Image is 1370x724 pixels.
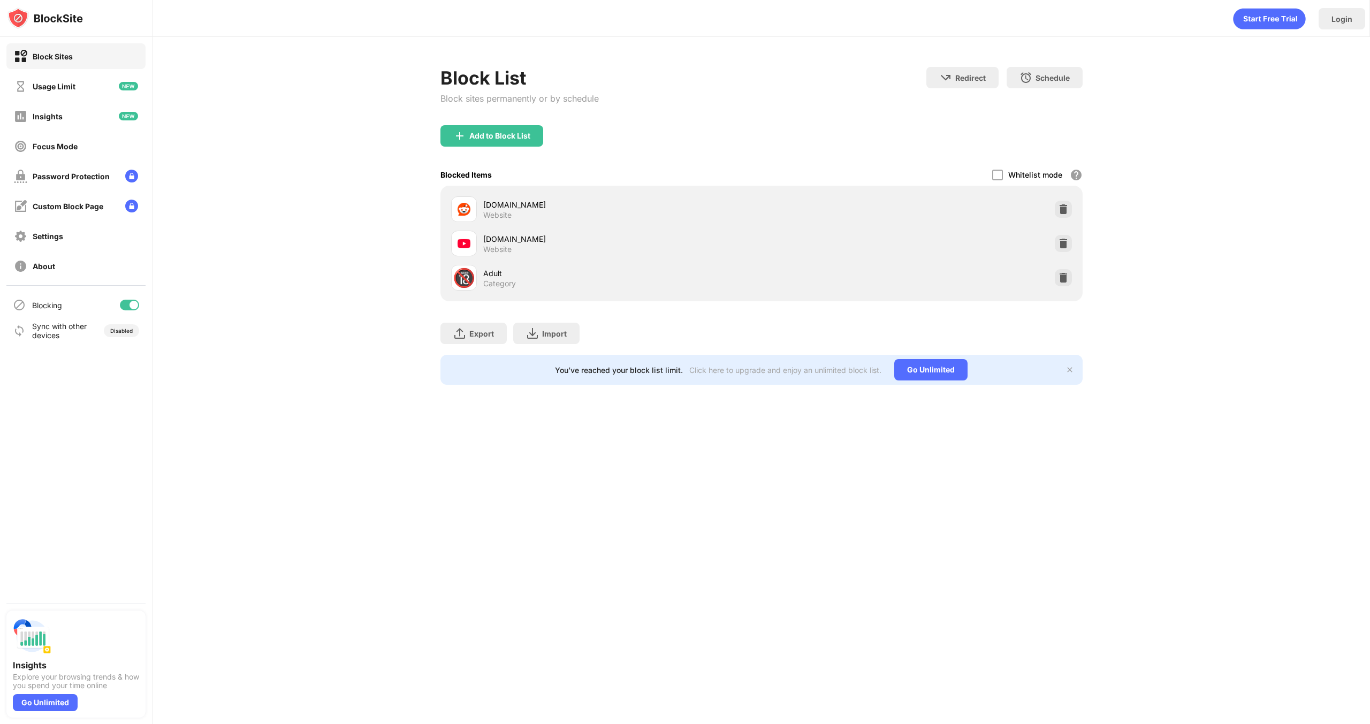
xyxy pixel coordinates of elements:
[13,660,139,670] div: Insights
[458,203,470,216] img: favicons
[483,279,516,288] div: Category
[483,199,762,210] div: [DOMAIN_NAME]
[13,673,139,690] div: Explore your browsing trends & how you spend your time online
[13,617,51,656] img: push-insights.svg
[13,299,26,311] img: blocking-icon.svg
[469,132,530,140] div: Add to Block List
[14,260,27,273] img: about-off.svg
[125,170,138,182] img: lock-menu.svg
[33,82,75,91] div: Usage Limit
[13,324,26,337] img: sync-icon.svg
[894,359,968,380] div: Go Unlimited
[32,322,87,340] div: Sync with other devices
[483,245,512,254] div: Website
[483,268,762,279] div: Adult
[542,329,567,338] div: Import
[469,329,494,338] div: Export
[33,52,73,61] div: Block Sites
[483,233,762,245] div: [DOMAIN_NAME]
[33,172,110,181] div: Password Protection
[1008,170,1062,179] div: Whitelist mode
[33,202,103,211] div: Custom Block Page
[14,230,27,243] img: settings-off.svg
[33,232,63,241] div: Settings
[440,67,599,89] div: Block List
[689,365,881,375] div: Click here to upgrade and enjoy an unlimited block list.
[33,142,78,151] div: Focus Mode
[110,327,133,334] div: Disabled
[33,262,55,271] div: About
[1036,73,1070,82] div: Schedule
[33,112,63,121] div: Insights
[483,210,512,220] div: Website
[119,82,138,90] img: new-icon.svg
[440,93,599,104] div: Block sites permanently or by schedule
[7,7,83,29] img: logo-blocksite.svg
[14,140,27,153] img: focus-off.svg
[1233,8,1306,29] div: animation
[14,170,27,183] img: password-protection-off.svg
[440,170,492,179] div: Blocked Items
[125,200,138,212] img: lock-menu.svg
[32,301,62,310] div: Blocking
[458,237,470,250] img: favicons
[1065,365,1074,374] img: x-button.svg
[14,50,27,63] img: block-on.svg
[555,365,683,375] div: You’ve reached your block list limit.
[13,694,78,711] div: Go Unlimited
[14,110,27,123] img: insights-off.svg
[119,112,138,120] img: new-icon.svg
[14,80,27,93] img: time-usage-off.svg
[1331,14,1352,24] div: Login
[955,73,986,82] div: Redirect
[14,200,27,213] img: customize-block-page-off.svg
[453,267,475,289] div: 🔞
